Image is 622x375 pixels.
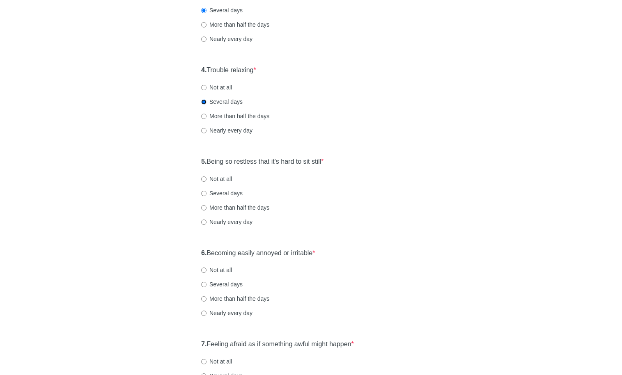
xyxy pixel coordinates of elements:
label: More than half the days [201,295,269,303]
label: Trouble relaxing [201,66,256,75]
label: Nearly every day [201,35,252,43]
label: More than half the days [201,204,269,212]
input: Not at all [201,176,207,182]
label: Not at all [201,83,232,91]
label: Feeling afraid as if something awful might happen [201,340,354,349]
label: Not at all [201,357,232,366]
input: Several days [201,191,207,196]
label: Not at all [201,266,232,274]
strong: 4. [201,66,207,73]
input: Several days [201,99,207,105]
input: Not at all [201,268,207,273]
label: Nearly every day [201,309,252,317]
input: More than half the days [201,296,207,302]
input: Nearly every day [201,37,207,42]
label: Nearly every day [201,126,252,135]
label: Several days [201,6,243,14]
label: Several days [201,98,243,106]
strong: 6. [201,249,207,256]
label: Not at all [201,175,232,183]
input: Several days [201,8,207,13]
input: Not at all [201,85,207,90]
input: More than half the days [201,205,207,210]
input: Nearly every day [201,128,207,133]
label: Becoming easily annoyed or irritable [201,249,315,258]
input: Nearly every day [201,311,207,316]
label: Nearly every day [201,218,252,226]
label: More than half the days [201,21,269,29]
label: Several days [201,189,243,197]
label: Several days [201,280,243,288]
label: Being so restless that it's hard to sit still [201,157,324,167]
label: More than half the days [201,112,269,120]
input: Not at all [201,359,207,364]
strong: 5. [201,158,207,165]
strong: 7. [201,341,207,348]
input: More than half the days [201,114,207,119]
input: Several days [201,282,207,287]
input: More than half the days [201,22,207,27]
input: Nearly every day [201,220,207,225]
